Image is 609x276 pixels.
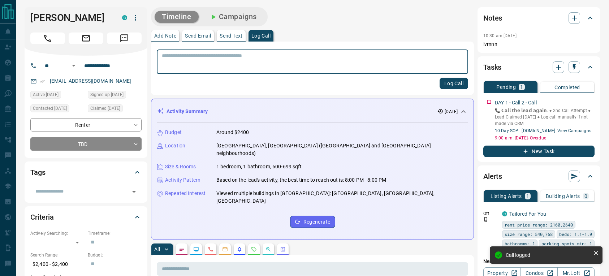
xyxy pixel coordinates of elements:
span: size range: 540,768 [505,230,553,238]
p: Actively Searching: [30,230,84,237]
svg: Email Verified [40,79,45,84]
h1: [PERSON_NAME] [30,12,111,23]
h2: Alerts [483,171,502,182]
p: 📞 𝗖𝗮𝗹𝗹 𝘁𝗵𝗲 𝗹𝗲𝗮𝗱 𝗮𝗴𝗮𝗶𝗻. ● 2nd Call Attempt ● Lead Claimed [DATE] ‎● Log call manually if not made ... [495,107,595,127]
p: Completed [554,85,580,90]
p: 1 [526,194,529,199]
p: 10:30 am [DATE] [483,33,517,38]
p: Repeated Interest [165,190,206,197]
p: Around $2400 [216,129,249,136]
button: Regenerate [290,216,335,228]
p: Location [165,142,185,150]
div: Sun Oct 12 2025 [88,104,142,115]
div: Renter [30,118,142,131]
svg: Listing Alerts [237,246,242,252]
p: 0 [584,194,587,199]
span: beds: 1.1-1.9 [559,230,592,238]
svg: Requests [251,246,257,252]
span: Message [107,33,142,44]
p: Timeframe: [88,230,142,237]
button: Open [129,187,139,197]
div: Activity Summary[DATE] [157,105,468,118]
svg: Lead Browsing Activity [193,246,199,252]
span: Signed up [DATE] [90,91,124,98]
p: [DATE] [445,108,458,115]
svg: Emails [222,246,228,252]
p: Viewed multiple buildings in [GEOGRAPHIC_DATA]: [GEOGRAPHIC_DATA], [GEOGRAPHIC_DATA], [GEOGRAPHIC... [216,190,468,205]
div: Sun Oct 12 2025 [30,104,84,115]
button: Timeline [155,11,199,23]
p: [GEOGRAPHIC_DATA], [GEOGRAPHIC_DATA] ([GEOGRAPHIC_DATA] and [GEOGRAPHIC_DATA] neighbourhoods) [216,142,468,157]
p: Activity Summary [167,108,208,115]
p: Log Call [251,33,271,38]
h2: Tasks [483,61,501,73]
h2: Notes [483,12,502,24]
p: Pending [496,85,516,90]
p: Send Text [220,33,243,38]
p: Activity Pattern [165,176,200,184]
p: 1 bedroom, 1 bathroom, 600-699 sqft [216,163,302,171]
div: Tasks [483,59,595,76]
div: Sun Oct 12 2025 [30,91,84,101]
span: bathrooms: 1 [505,240,535,247]
div: Notes [483,9,595,27]
p: Budget: [88,252,142,258]
p: lvmnn [483,40,595,48]
svg: Notes [179,246,185,252]
p: 1 [520,85,523,90]
p: 9:00 a.m. [DATE] - Overdue [495,135,595,141]
span: Active [DATE] [33,91,59,98]
p: Add Note [154,33,176,38]
div: condos.ca [502,211,507,216]
p: Based on the lead's activity, the best time to reach out is: 8:00 PM - 8:00 PM [216,176,386,184]
svg: Agent Actions [280,246,286,252]
svg: Push Notification Only [483,217,488,222]
p: Off [483,210,498,217]
button: New Task [483,146,595,157]
span: Email [69,33,103,44]
p: $2,400 - $2,400 [30,258,84,270]
h2: Tags [30,167,45,178]
div: Sun Oct 12 2025 [88,91,142,101]
div: condos.ca [122,15,127,20]
span: Claimed [DATE] [90,105,120,112]
p: Budget [165,129,182,136]
p: Send Email [185,33,211,38]
div: Tags [30,164,142,181]
svg: Calls [208,246,213,252]
span: rent price range: 2160,2640 [505,221,573,228]
button: Campaigns [202,11,264,23]
h2: Criteria [30,211,54,223]
div: Criteria [30,208,142,226]
div: TBD [30,137,142,151]
span: Contacted [DATE] [33,105,67,112]
span: Call [30,33,65,44]
a: 10 Day SOP - [DOMAIN_NAME]- View Campaigns [495,128,591,133]
a: [EMAIL_ADDRESS][DOMAIN_NAME] [50,78,131,84]
p: Listing Alerts [491,194,522,199]
button: Open [69,61,78,70]
svg: Opportunities [265,246,271,252]
div: Call logged [506,252,590,258]
p: Size & Rooms [165,163,196,171]
p: Search Range: [30,252,84,258]
button: Log Call [440,78,468,89]
p: DAY 1 - Call 2 - Call [495,99,537,107]
p: All [154,247,160,252]
p: Building Alerts [546,194,580,199]
div: Alerts [483,168,595,185]
span: parking spots min: 1 [541,240,592,247]
p: New Alert: [483,258,595,265]
a: Tailored For You [509,211,546,217]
